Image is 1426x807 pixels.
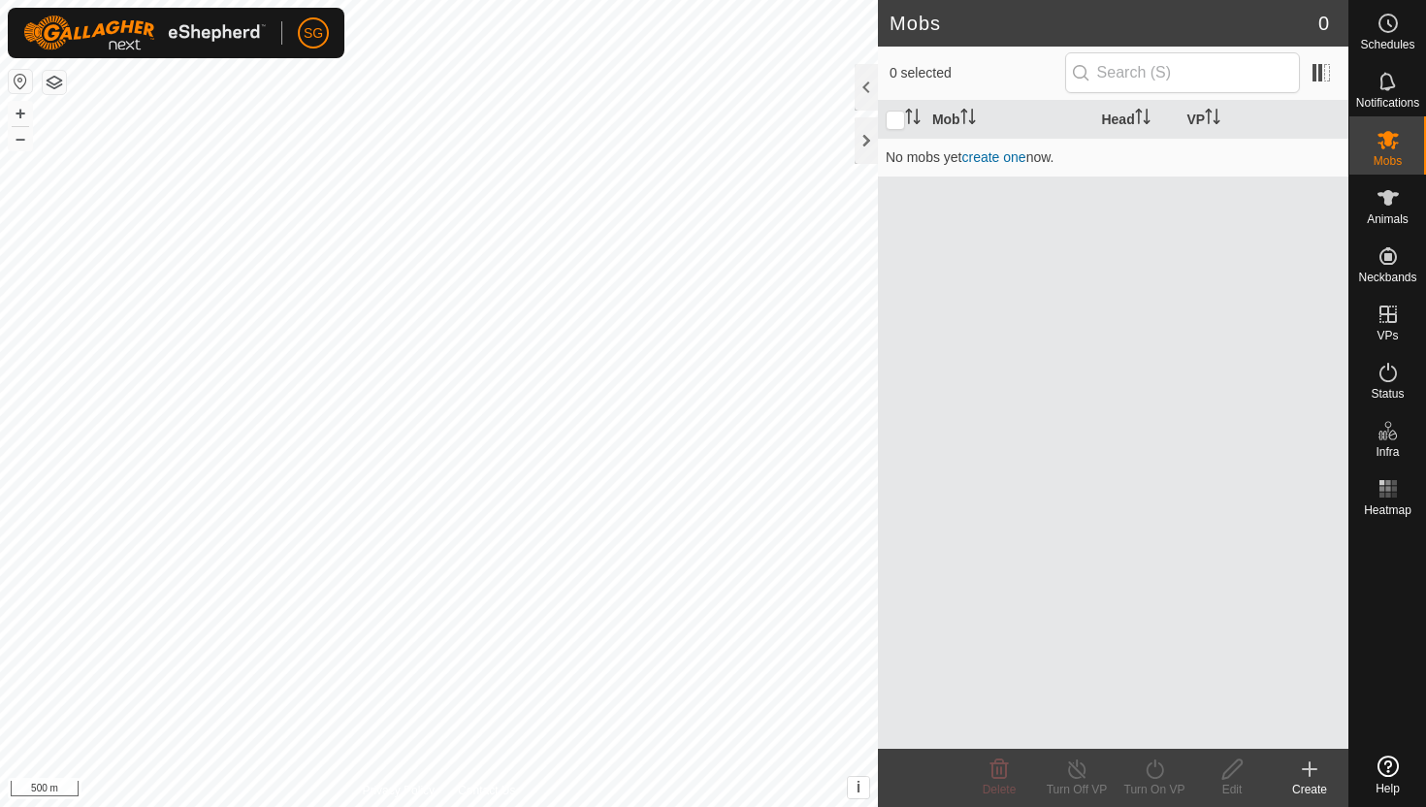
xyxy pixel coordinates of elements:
div: Turn On VP [1116,781,1193,798]
span: Neckbands [1358,272,1416,283]
button: Reset Map [9,70,32,93]
span: SG [304,23,323,44]
th: Head [1093,101,1179,139]
span: Status [1371,388,1404,400]
button: Map Layers [43,71,66,94]
a: Help [1349,748,1426,802]
input: Search (S) [1065,52,1300,93]
img: Gallagher Logo [23,16,266,50]
button: – [9,127,32,150]
span: VPs [1377,330,1398,341]
p-sorticon: Activate to sort [1135,112,1151,127]
div: Turn Off VP [1038,781,1116,798]
div: Create [1271,781,1348,798]
button: + [9,102,32,125]
span: Infra [1376,446,1399,458]
span: Help [1376,783,1400,794]
div: Edit [1193,781,1271,798]
a: create one [962,149,1026,165]
th: Mob [924,101,1094,139]
p-sorticon: Activate to sort [905,112,921,127]
span: Schedules [1360,39,1414,50]
span: Heatmap [1364,504,1411,516]
td: No mobs yet now. [878,138,1348,177]
span: Delete [983,783,1017,796]
span: 0 [1318,9,1329,38]
a: Contact Us [458,782,515,799]
span: Notifications [1356,97,1419,109]
a: Privacy Policy [362,782,435,799]
th: VP [1179,101,1348,139]
span: Animals [1367,213,1409,225]
h2: Mobs [890,12,1318,35]
span: i [857,779,860,795]
span: Mobs [1374,155,1402,167]
span: 0 selected [890,63,1065,83]
p-sorticon: Activate to sort [1205,112,1220,127]
p-sorticon: Activate to sort [960,112,976,127]
button: i [848,777,869,798]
